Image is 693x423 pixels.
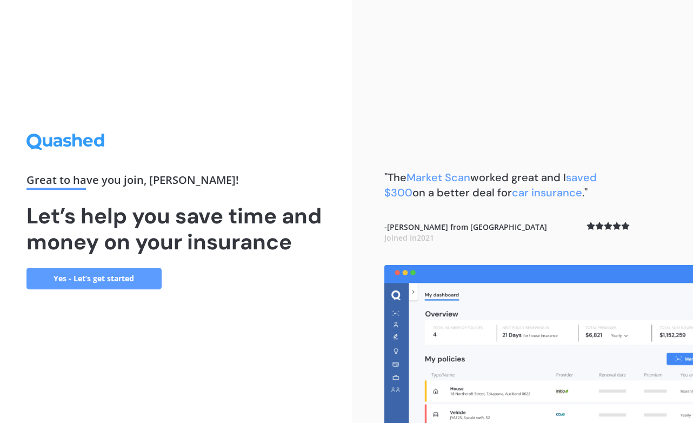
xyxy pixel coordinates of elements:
span: Joined in 2021 [384,233,434,243]
div: Great to have you join , [PERSON_NAME] ! [26,175,326,190]
a: Yes - Let’s get started [26,268,162,289]
b: "The worked great and I on a better deal for ." [384,170,597,200]
b: - [PERSON_NAME] from [GEOGRAPHIC_DATA] [384,222,547,243]
img: dashboard.webp [384,265,693,423]
span: car insurance [512,186,582,200]
span: Market Scan [407,170,470,184]
span: saved $300 [384,170,597,200]
h1: Let’s help you save time and money on your insurance [26,203,326,255]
